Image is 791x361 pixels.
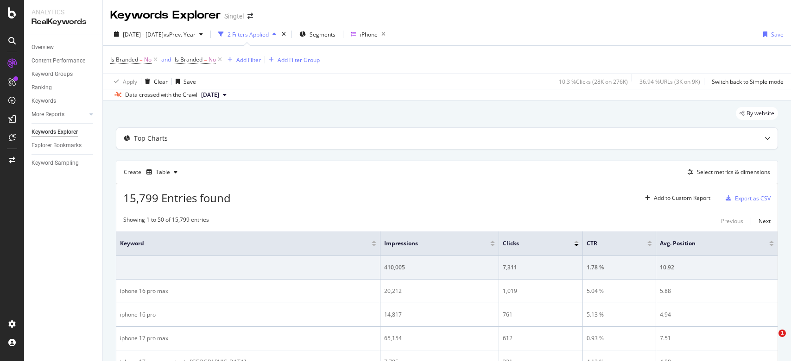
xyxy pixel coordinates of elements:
[32,110,87,119] a: More Reports
[32,7,95,17] div: Analytics
[32,69,73,79] div: Keyword Groups
[503,287,579,295] div: 1,019
[123,31,164,38] span: [DATE] - [DATE]
[384,263,495,272] div: 410,005
[587,239,633,248] span: CTR
[32,56,85,66] div: Content Performance
[120,311,376,319] div: iphone 16 pro
[172,74,196,89] button: Save
[143,165,181,180] button: Table
[778,330,786,337] span: 1
[32,43,96,52] a: Overview
[735,194,771,202] div: Export as CSV
[384,239,476,248] span: Impressions
[32,96,56,106] div: Keywords
[559,78,628,86] div: 10.3 % Clicks ( 28K on 276K )
[32,17,95,27] div: RealKeywords
[721,216,743,227] button: Previous
[32,141,82,150] div: Explorer Bookmarks
[161,55,171,64] button: and
[32,141,96,150] a: Explorer Bookmarks
[654,195,710,201] div: Add to Custom Report
[660,239,755,248] span: Avg. Position
[110,74,137,89] button: Apply
[120,334,376,342] div: iphone 17 pro max
[759,217,771,225] div: Next
[32,83,52,93] div: Ranking
[32,96,96,106] a: Keywords
[660,311,774,319] div: 4.94
[125,91,197,99] div: Data crossed with the Crawl
[144,53,152,66] span: No
[384,334,495,342] div: 65,154
[32,56,96,66] a: Content Performance
[110,27,207,42] button: [DATE] - [DATE]vsPrev. Year
[587,287,652,295] div: 5.04 %
[139,56,143,63] span: =
[123,190,231,205] span: 15,799 Entries found
[201,91,219,99] span: 2025 Sep. 14th
[684,167,770,178] button: Select metrics & dimensions
[384,287,495,295] div: 20,212
[721,217,743,225] div: Previous
[32,127,96,137] a: Keywords Explorer
[124,165,181,180] div: Create
[641,191,710,205] button: Add to Custom Report
[503,334,579,342] div: 612
[759,27,784,42] button: Save
[204,56,207,63] span: =
[161,56,171,63] div: and
[587,311,652,319] div: 5.13 %
[164,31,196,38] span: vs Prev. Year
[503,311,579,319] div: 761
[310,31,335,38] span: Segments
[224,54,261,65] button: Add Filter
[154,78,168,86] div: Clear
[759,330,782,352] iframe: Intercom live chat
[660,334,774,342] div: 7.51
[660,287,774,295] div: 5.88
[156,169,170,175] div: Table
[712,78,784,86] div: Switch back to Simple mode
[280,30,288,39] div: times
[123,216,209,227] div: Showing 1 to 50 of 15,799 entries
[278,56,320,64] div: Add Filter Group
[747,111,774,116] span: By website
[236,56,261,64] div: Add Filter
[215,27,280,42] button: 2 Filters Applied
[32,110,64,119] div: More Reports
[123,78,137,86] div: Apply
[708,74,784,89] button: Switch back to Simple mode
[722,191,771,205] button: Export as CSV
[771,31,784,38] div: Save
[736,107,778,120] div: legacy label
[247,13,253,19] div: arrow-right-arrow-left
[32,158,79,168] div: Keyword Sampling
[32,158,96,168] a: Keyword Sampling
[32,127,78,137] div: Keywords Explorer
[110,56,138,63] span: Is Branded
[120,239,358,248] span: Keyword
[141,74,168,89] button: Clear
[587,263,652,272] div: 1.78 %
[197,89,230,100] button: [DATE]
[265,54,320,65] button: Add Filter Group
[587,334,652,342] div: 0.93 %
[32,83,96,93] a: Ranking
[639,78,700,86] div: 36.94 % URLs ( 3K on 9K )
[175,56,202,63] span: Is Branded
[296,27,339,42] button: Segments
[32,43,54,52] div: Overview
[759,216,771,227] button: Next
[32,69,96,79] a: Keyword Groups
[120,287,376,295] div: iphone 16 pro max
[347,27,389,42] button: iPhone
[384,311,495,319] div: 14,817
[660,263,774,272] div: 10.92
[228,31,269,38] div: 2 Filters Applied
[209,53,216,66] span: No
[503,263,579,272] div: 7,311
[134,134,168,143] div: Top Charts
[110,7,221,23] div: Keywords Explorer
[360,31,378,38] div: iPhone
